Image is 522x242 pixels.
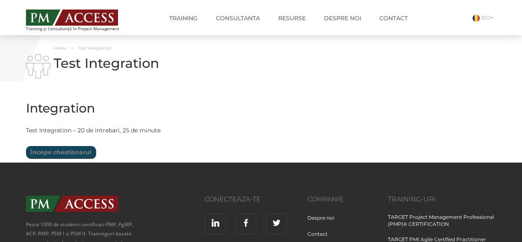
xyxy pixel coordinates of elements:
span: Training și Consultanță în Project Management [26,26,135,31]
h3: Companie [307,196,376,203]
a: Contact [373,10,414,26]
a: RO [472,14,496,22]
img: Romana [472,14,480,22]
img: PMAccess [26,196,118,212]
a: Despre noi [307,214,340,230]
a: TARGET Project Management Professional (PMP)® CERTIFICATION [388,213,496,236]
span: Test Integration [78,46,111,51]
a: Training și Consultanță în Project Management [26,7,135,31]
a: Resurse [272,10,312,26]
h3: Training-uri [388,196,496,203]
p: Test Integration – 20 de intrebari, 25 de minute [26,125,335,136]
a: Training [163,10,204,26]
a: Consultanta [210,10,266,26]
h3: Conecteaza-te [146,196,261,203]
h1: Test Integration [26,56,335,70]
input: Începe chestionarul [26,146,96,158]
a: Home [54,46,66,51]
img: i-02.png [26,54,50,79]
img: PM ACCESS - Echipa traineri si consultanti certificati PMP: Narciss Popescu, Mihai Olaru, Monica ... [26,10,118,26]
a: Despre noi [318,10,367,26]
h2: Integration [26,101,335,115]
